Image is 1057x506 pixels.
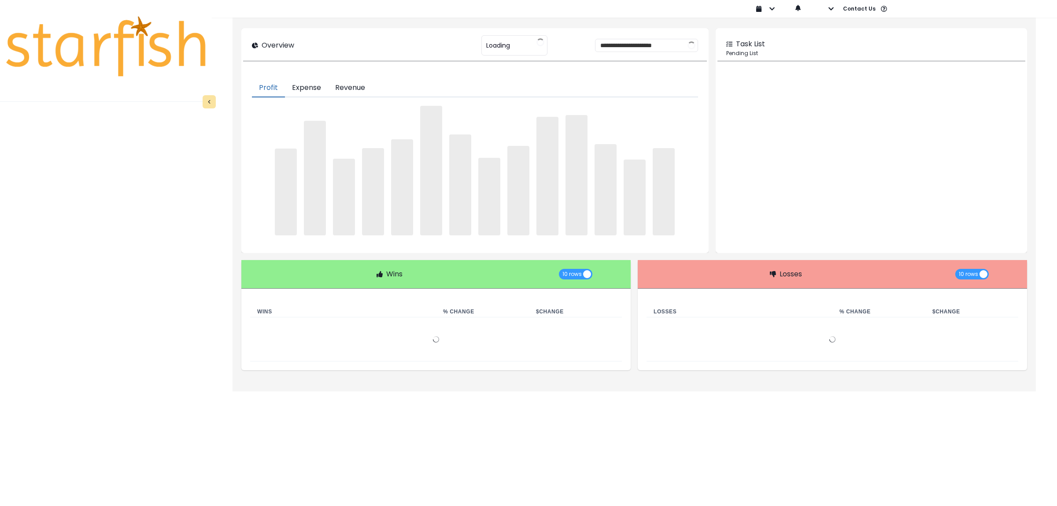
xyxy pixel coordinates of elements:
[624,160,646,235] span: ‌
[250,306,436,317] th: Wins
[486,36,510,55] span: Loading
[252,79,285,97] button: Profit
[386,269,403,279] p: Wins
[420,106,442,235] span: ‌
[391,139,413,235] span: ‌
[507,146,529,235] span: ‌
[304,121,326,235] span: ‌
[565,115,588,235] span: ‌
[726,49,1016,57] p: Pending List
[736,39,765,49] p: Task List
[362,148,384,236] span: ‌
[595,144,617,235] span: ‌
[832,306,925,317] th: % Change
[653,148,675,236] span: ‌
[959,269,978,279] span: 10 rows
[449,134,471,235] span: ‌
[333,159,355,236] span: ‌
[536,117,558,236] span: ‌
[285,79,328,97] button: Expense
[478,158,500,235] span: ‌
[647,306,832,317] th: Losses
[262,40,294,51] p: Overview
[562,269,582,279] span: 10 rows
[436,306,529,317] th: % Change
[780,269,802,279] p: Losses
[925,306,1018,317] th: $ Change
[328,79,372,97] button: Revenue
[529,306,622,317] th: $ Change
[275,149,297,236] span: ‌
